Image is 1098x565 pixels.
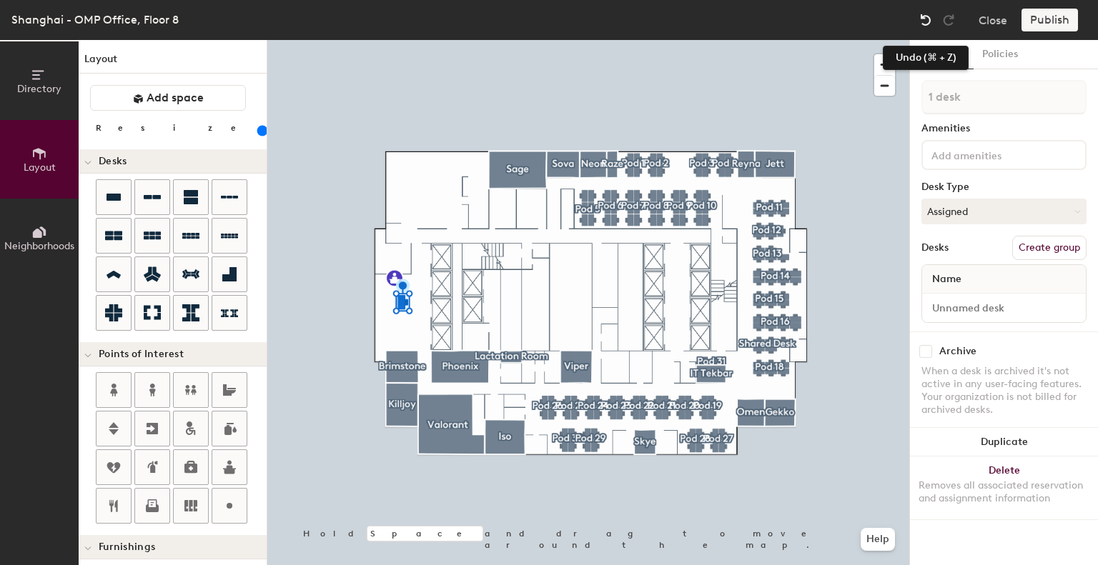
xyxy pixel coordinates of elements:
[96,122,254,134] div: Resize
[925,298,1083,318] input: Unnamed desk
[1012,236,1087,260] button: Create group
[941,13,956,27] img: Redo
[921,242,949,254] div: Desks
[99,541,155,553] span: Furnishings
[4,240,74,252] span: Neighborhoods
[919,479,1089,505] div: Removes all associated reservation and assignment information
[929,146,1057,163] input: Add amenities
[147,91,204,105] span: Add space
[11,11,179,29] div: Shanghai - OMP Office, Floor 8
[79,51,267,74] h1: Layout
[919,13,933,27] img: Undo
[861,528,895,551] button: Help
[921,365,1087,416] div: When a desk is archived it's not active in any user-facing features. Your organization is not bil...
[925,266,969,292] span: Name
[979,9,1007,31] button: Close
[90,85,246,111] button: Add space
[974,40,1027,69] button: Policies
[17,83,61,95] span: Directory
[99,349,184,360] span: Points of Interest
[910,428,1098,456] button: Duplicate
[24,161,56,174] span: Layout
[910,456,1098,519] button: DeleteRemoves all associated reservation and assignment information
[99,156,127,167] span: Desks
[921,123,1087,134] div: Amenities
[921,199,1087,224] button: Assigned
[923,40,974,69] button: Details
[939,346,976,357] div: Archive
[921,181,1087,193] div: Desk Type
